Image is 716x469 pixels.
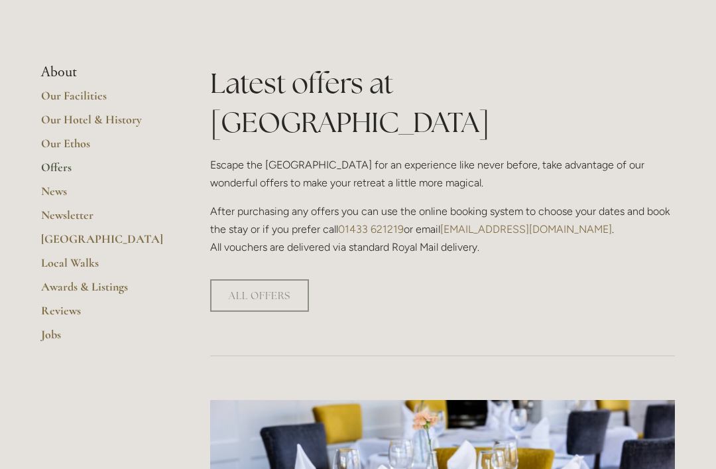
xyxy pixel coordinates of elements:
[338,223,404,235] a: 01433 621219
[440,223,612,235] a: [EMAIL_ADDRESS][DOMAIN_NAME]
[41,208,168,232] a: Newsletter
[210,64,675,142] h1: Latest offers at [GEOGRAPHIC_DATA]
[210,279,309,312] a: ALL OFFERS
[41,279,168,303] a: Awards & Listings
[41,88,168,112] a: Our Facilities
[41,64,168,81] li: About
[41,232,168,255] a: [GEOGRAPHIC_DATA]
[41,255,168,279] a: Local Walks
[41,303,168,327] a: Reviews
[41,160,168,184] a: Offers
[210,156,675,192] p: Escape the [GEOGRAPHIC_DATA] for an experience like never before, take advantage of our wonderful...
[41,136,168,160] a: Our Ethos
[41,184,168,208] a: News
[41,112,168,136] a: Our Hotel & History
[210,202,675,257] p: After purchasing any offers you can use the online booking system to choose your dates and book t...
[41,327,168,351] a: Jobs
